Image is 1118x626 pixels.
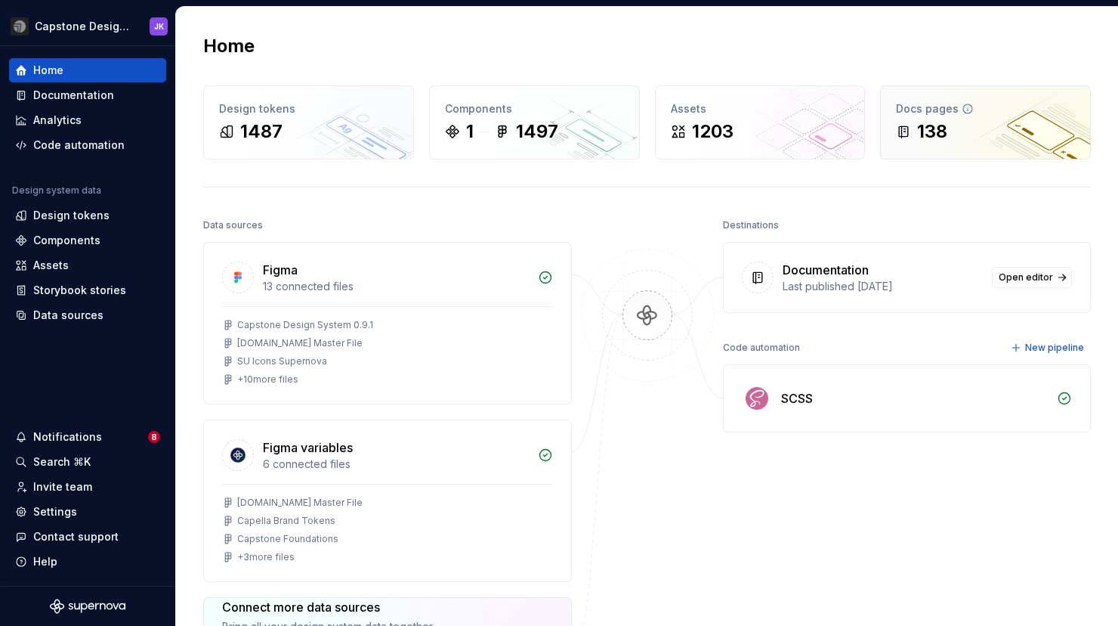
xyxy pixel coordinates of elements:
[3,10,172,42] button: Capstone Design SystemJK
[33,113,82,128] div: Analytics
[203,85,414,160] a: Design tokens1487
[9,133,166,157] a: Code automation
[9,475,166,499] a: Invite team
[9,525,166,549] button: Contact support
[671,101,850,116] div: Assets
[9,58,166,82] a: Home
[9,203,166,228] a: Design tokens
[33,429,102,445] div: Notifications
[237,533,338,545] div: Capstone Foundations
[723,337,800,358] div: Code automation
[9,500,166,524] a: Settings
[466,119,474,144] div: 1
[1006,337,1091,358] button: New pipeline
[263,261,298,279] div: Figma
[33,258,69,273] div: Assets
[33,554,57,569] div: Help
[263,457,529,472] div: 6 connected files
[9,83,166,107] a: Documentation
[9,425,166,449] button: Notifications8
[203,34,255,58] h2: Home
[154,20,164,33] div: JK
[219,101,398,116] div: Design tokens
[33,504,77,519] div: Settings
[33,233,100,248] div: Components
[50,599,125,614] svg: Supernova Logo
[237,319,373,331] div: Capstone Design System 0.9.1
[917,119,947,144] div: 138
[1025,342,1084,354] span: New pipeline
[896,101,1075,116] div: Docs pages
[237,497,363,509] div: [DOMAIN_NAME] Master File
[33,308,103,323] div: Data sources
[9,228,166,253] a: Components
[33,138,125,153] div: Code automation
[33,454,91,469] div: Search ⌘K
[33,529,119,544] div: Contact support
[237,337,363,349] div: [DOMAIN_NAME] Master File
[33,283,126,298] div: Storybook stories
[203,242,572,404] a: Figma13 connected filesCapstone Design System 0.9.1[DOMAIN_NAME] Master FileSU Icons Supernova+10...
[33,479,92,494] div: Invite team
[263,439,353,457] div: Figma variables
[203,420,572,582] a: Figma variables6 connected files[DOMAIN_NAME] Master FileCapella Brand TokensCapstone Foundations...
[781,389,813,408] div: SCSS
[9,108,166,132] a: Analytics
[9,303,166,327] a: Data sources
[33,63,63,78] div: Home
[33,88,114,103] div: Documentation
[429,85,640,160] a: Components11497
[723,215,779,236] div: Destinations
[237,515,335,527] div: Capella Brand Tokens
[9,253,166,277] a: Assets
[783,279,984,294] div: Last published [DATE]
[9,550,166,574] button: Help
[263,279,529,294] div: 13 connected files
[222,598,434,616] div: Connect more data sources
[516,119,558,144] div: 1497
[237,551,295,563] div: + 3 more files
[880,85,1091,160] a: Docs pages138
[11,17,29,36] img: 3ce36157-9fde-47d2-9eb8-fa8ebb961d3d.png
[203,215,263,236] div: Data sources
[655,85,866,160] a: Assets1203
[999,271,1053,284] span: Open editor
[992,267,1072,288] a: Open editor
[240,119,283,144] div: 1487
[148,431,160,443] span: 8
[445,101,624,116] div: Components
[33,208,110,223] div: Design tokens
[237,373,298,386] div: + 10 more files
[692,119,733,144] div: 1203
[12,184,101,197] div: Design system data
[35,19,131,34] div: Capstone Design System
[9,278,166,302] a: Storybook stories
[783,261,869,279] div: Documentation
[237,355,327,367] div: SU Icons Supernova
[9,450,166,474] button: Search ⌘K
